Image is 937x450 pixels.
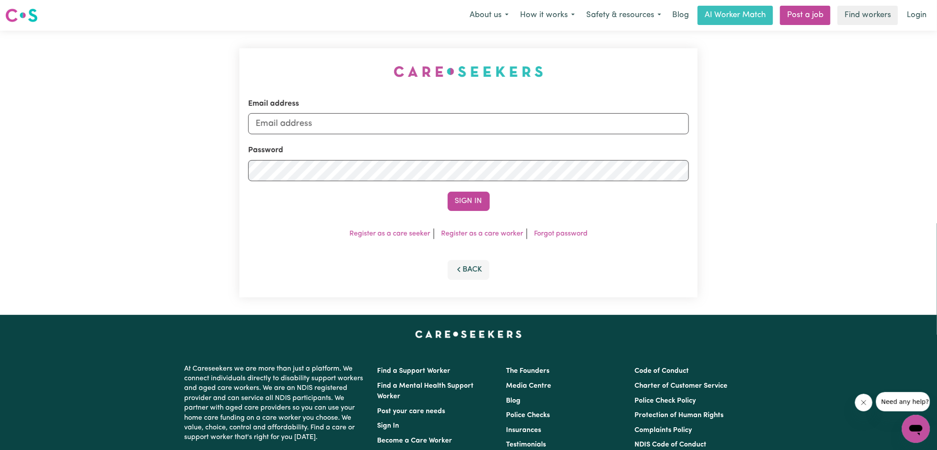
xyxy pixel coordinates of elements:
input: Email address [248,113,689,134]
a: Post your care needs [378,408,445,415]
a: The Founders [506,368,549,375]
a: Testimonials [506,441,546,448]
a: Find a Support Worker [378,368,451,375]
a: Code of Conduct [634,368,689,375]
iframe: Message from company [876,392,930,411]
a: Careseekers home page [415,331,522,338]
a: AI Worker Match [698,6,773,25]
p: At Careseekers we are more than just a platform. We connect individuals directly to disability su... [185,361,367,446]
iframe: Button to launch messaging window [902,415,930,443]
a: Charter of Customer Service [634,382,727,389]
a: Careseekers logo [5,5,38,25]
button: About us [464,6,514,25]
a: Complaints Policy [634,427,692,434]
a: Register as a care seeker [349,230,430,237]
a: Find workers [837,6,898,25]
a: Register as a care worker [441,230,523,237]
a: Insurances [506,427,541,434]
a: Post a job [780,6,830,25]
a: Police Checks [506,412,550,419]
button: Sign In [448,192,490,211]
button: Safety & resources [581,6,667,25]
a: Become a Care Worker [378,437,452,444]
a: Media Centre [506,382,551,389]
a: Protection of Human Rights [634,412,723,419]
label: Email address [248,98,299,110]
a: Blog [667,6,694,25]
a: Sign In [378,422,399,429]
a: Blog [506,397,520,404]
iframe: Close message [855,394,873,411]
a: NDIS Code of Conduct [634,441,706,448]
a: Login [901,6,932,25]
button: How it works [514,6,581,25]
a: Find a Mental Health Support Worker [378,382,474,400]
label: Password [248,145,283,156]
a: Police Check Policy [634,397,696,404]
img: Careseekers logo [5,7,38,23]
button: Back [448,260,490,279]
a: Forgot password [534,230,588,237]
